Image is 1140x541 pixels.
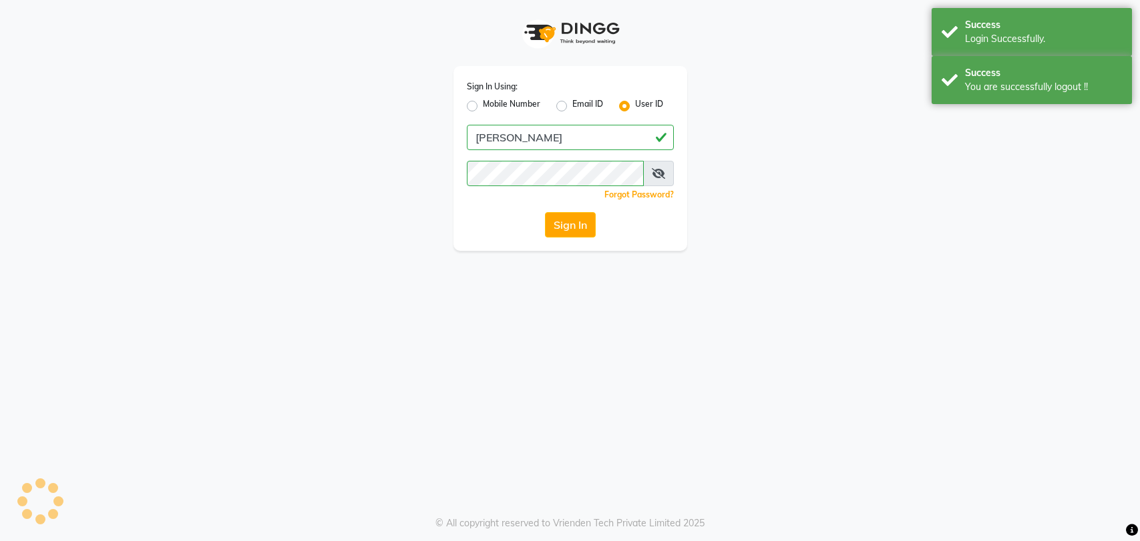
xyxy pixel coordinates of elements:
a: Forgot Password? [604,189,674,199]
div: You are successfully logout !! [965,80,1122,94]
img: logo1.svg [517,13,624,53]
label: Sign In Using: [467,81,518,93]
input: Username [467,161,644,186]
div: Success [965,18,1122,32]
input: Username [467,125,674,150]
button: Sign In [545,212,596,237]
div: Success [965,66,1122,80]
label: User ID [635,98,663,114]
label: Mobile Number [483,98,540,114]
label: Email ID [572,98,603,114]
div: Login Successfully. [965,32,1122,46]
